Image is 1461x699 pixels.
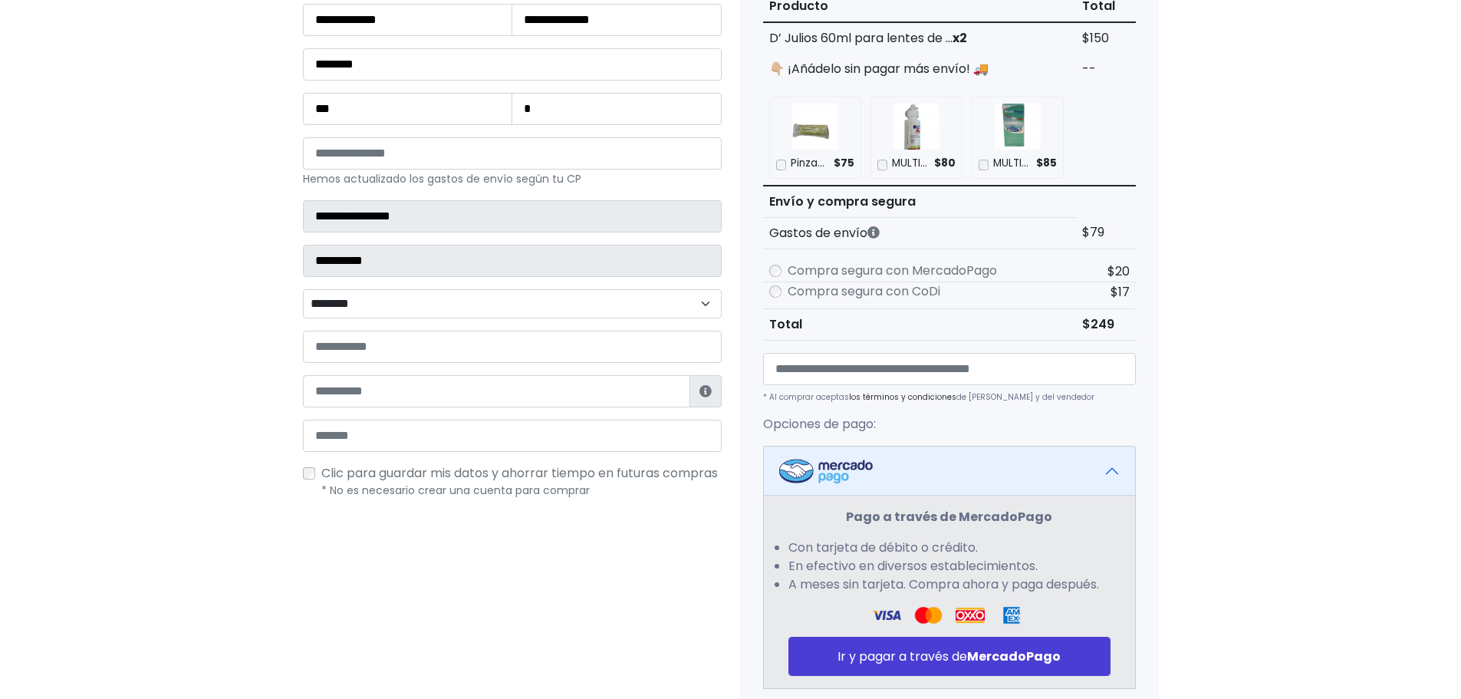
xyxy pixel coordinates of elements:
[867,226,880,239] i: Los gastos de envío dependen de códigos postales. ¡Te puedes llevar más productos en un solo envío !
[763,415,1136,434] p: Opciones de pago:
[834,156,854,171] span: $75
[1076,54,1135,84] td: --
[779,459,873,483] img: Mercadopago Logo
[763,308,1077,340] th: Total
[303,171,581,186] small: Hemos actualizado los gastos de envío según tu CP
[788,637,1111,676] button: Ir y pagar a través deMercadoPago
[849,391,956,403] a: los términos y condiciones
[956,606,985,625] img: Oxxo Logo
[763,217,1077,249] th: Gastos de envío
[1076,22,1135,54] td: $150
[967,648,1061,665] strong: MercadoPago
[699,385,712,397] i: Estafeta lo usará para ponerse en contacto en caso de tener algún problema con el envío
[792,104,838,150] img: Pinzas y aplicador de lentes de contacto
[953,29,967,47] strong: x2
[788,262,997,280] label: Compra segura con MercadoPago
[788,539,1111,557] li: Con tarjeta de débito o crédito.
[1107,262,1130,280] span: $20
[913,606,943,625] img: Visa Logo
[1036,156,1057,171] span: $85
[1111,283,1130,301] span: $17
[892,156,929,171] p: MULTIplus 60ml
[788,575,1111,594] li: A meses sin tarjeta. Compra ahora y paga después.
[1076,217,1135,249] td: $79
[993,156,1031,171] p: MULTIplus ultra 60ml
[934,156,956,171] span: $80
[893,104,939,150] img: MULTIplus 60ml
[788,282,940,301] label: Compra segura con CoDi
[846,508,1052,526] strong: Pago a través de MercadoPago
[997,606,1026,625] img: Amex Logo
[1076,308,1135,340] td: $249
[321,483,722,499] p: * No es necesario crear una cuenta para comprar
[321,464,718,482] span: Clic para guardar mis datos y ahorrar tiempo en futuras compras
[763,22,1077,54] td: D’ Julios 60ml para lentes de ...
[872,606,901,625] img: Visa Logo
[763,391,1136,403] p: * Al comprar aceptas de [PERSON_NAME] y del vendedor
[791,156,828,171] p: Pinzas y aplicador de lentes de contacto
[788,557,1111,575] li: En efectivo en diversos establecimientos.
[995,104,1041,150] img: MULTIplus ultra 60ml
[763,54,1077,84] td: 👇🏼 ¡Añádelo sin pagar más envío! 🚚
[763,186,1077,218] th: Envío y compra segura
